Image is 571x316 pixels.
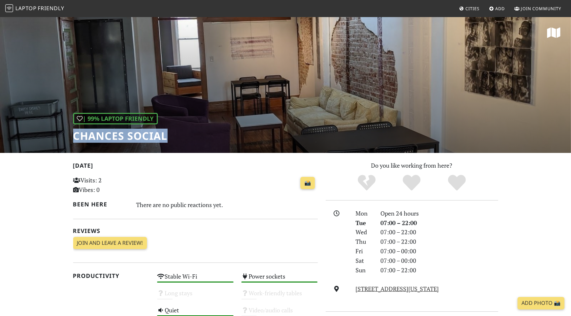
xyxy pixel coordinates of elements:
[5,3,64,14] a: LaptopFriendly LaptopFriendly
[73,227,318,234] h2: Reviews
[300,177,315,189] a: 📸
[352,265,377,275] div: Sun
[377,209,502,218] div: Open 24 hours
[73,176,150,195] p: Visits: 2 Vibes: 0
[153,288,237,305] div: Long stays
[15,5,37,12] span: Laptop
[377,256,502,265] div: 07:00 – 00:00
[352,246,377,256] div: Fri
[73,162,318,172] h2: [DATE]
[73,113,158,124] div: | 99% Laptop Friendly
[38,5,64,12] span: Friendly
[389,174,435,192] div: Yes
[377,218,502,228] div: 07:00 – 22:00
[352,237,377,246] div: Thu
[5,4,13,12] img: LaptopFriendly
[352,209,377,218] div: Mon
[73,272,150,279] h2: Productivity
[326,161,498,170] p: Do you like working from here?
[352,227,377,237] div: Wed
[356,285,439,293] a: [STREET_ADDRESS][US_STATE]
[434,174,479,192] div: Definitely!
[344,174,389,192] div: No
[377,246,502,256] div: 07:00 – 00:00
[457,3,482,14] a: Cities
[73,130,168,142] h1: Chances Social
[237,271,322,288] div: Power sockets
[377,265,502,275] div: 07:00 – 22:00
[237,288,322,305] div: Work-friendly tables
[377,237,502,246] div: 07:00 – 22:00
[153,271,237,288] div: Stable Wi-Fi
[521,6,561,11] span: Join Community
[352,256,377,265] div: Sat
[352,218,377,228] div: Tue
[377,227,502,237] div: 07:00 – 22:00
[486,3,508,14] a: Add
[512,3,564,14] a: Join Community
[73,201,129,208] h2: Been here
[73,237,147,249] a: Join and leave a review!
[136,200,318,210] div: There are no public reactions yet.
[466,6,479,11] span: Cities
[496,6,505,11] span: Add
